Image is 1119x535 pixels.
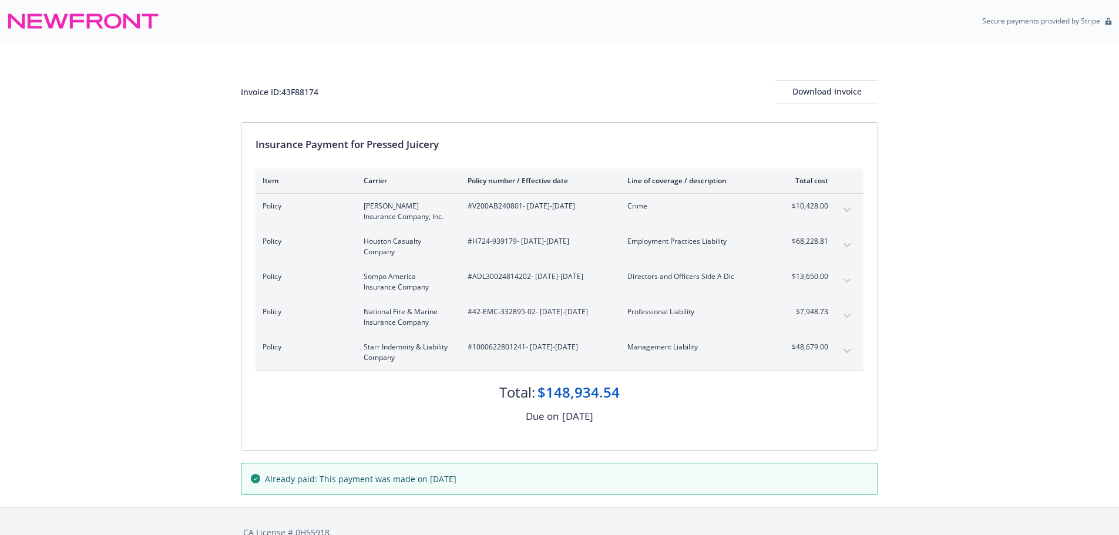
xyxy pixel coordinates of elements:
[468,307,609,317] span: #42-EMC-332895-02 - [DATE]-[DATE]
[468,176,609,186] div: Policy number / Effective date
[784,307,828,317] span: $7,948.73
[256,335,863,370] div: PolicyStarr Indemnity & Liability Company#1000622801241- [DATE]-[DATE]Management Liability$48,679...
[627,307,765,317] span: Professional Liability
[364,342,449,363] span: Starr Indemnity & Liability Company
[627,342,765,352] span: Management Liability
[537,382,620,402] div: $148,934.54
[627,176,765,186] div: Line of coverage / description
[263,176,345,186] div: Item
[364,236,449,257] span: Houston Casualty Company
[468,201,609,211] span: #V200AB240801 - [DATE]-[DATE]
[265,473,456,485] span: Already paid: This payment was made on [DATE]
[256,300,863,335] div: PolicyNational Fire & Marine Insurance Company#42-EMC-332895-02- [DATE]-[DATE]Professional Liabil...
[263,307,345,317] span: Policy
[627,271,765,282] span: Directors and Officers Side A Dic
[838,201,856,220] button: expand content
[627,236,765,247] span: Employment Practices Liability
[775,80,878,103] button: Download Invoice
[364,201,449,222] span: [PERSON_NAME] Insurance Company, Inc.
[256,137,863,152] div: Insurance Payment for Pressed Juicery
[499,382,535,402] div: Total:
[784,342,828,352] span: $48,679.00
[364,271,449,292] span: Sompo America Insurance Company
[364,176,449,186] div: Carrier
[256,194,863,229] div: Policy[PERSON_NAME] Insurance Company, Inc.#V200AB240801- [DATE]-[DATE]Crime$10,428.00expand content
[982,16,1100,26] p: Secure payments provided by Stripe
[364,307,449,328] span: National Fire & Marine Insurance Company
[256,264,863,300] div: PolicySompo America Insurance Company#ADL30024814202- [DATE]-[DATE]Directors and Officers Side A ...
[562,409,593,424] div: [DATE]
[241,86,318,98] div: Invoice ID: 43F88174
[263,236,345,247] span: Policy
[627,201,765,211] span: Crime
[263,201,345,211] span: Policy
[468,236,609,247] span: #H724-939179 - [DATE]-[DATE]
[838,342,856,361] button: expand content
[263,271,345,282] span: Policy
[838,307,856,325] button: expand content
[784,201,828,211] span: $10,428.00
[263,342,345,352] span: Policy
[256,229,863,264] div: PolicyHouston Casualty Company#H724-939179- [DATE]-[DATE]Employment Practices Liability$68,228.81...
[526,409,559,424] div: Due on
[468,342,609,352] span: #1000622801241 - [DATE]-[DATE]
[784,271,828,282] span: $13,650.00
[784,176,828,186] div: Total cost
[838,236,856,255] button: expand content
[784,236,828,247] span: $68,228.81
[838,271,856,290] button: expand content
